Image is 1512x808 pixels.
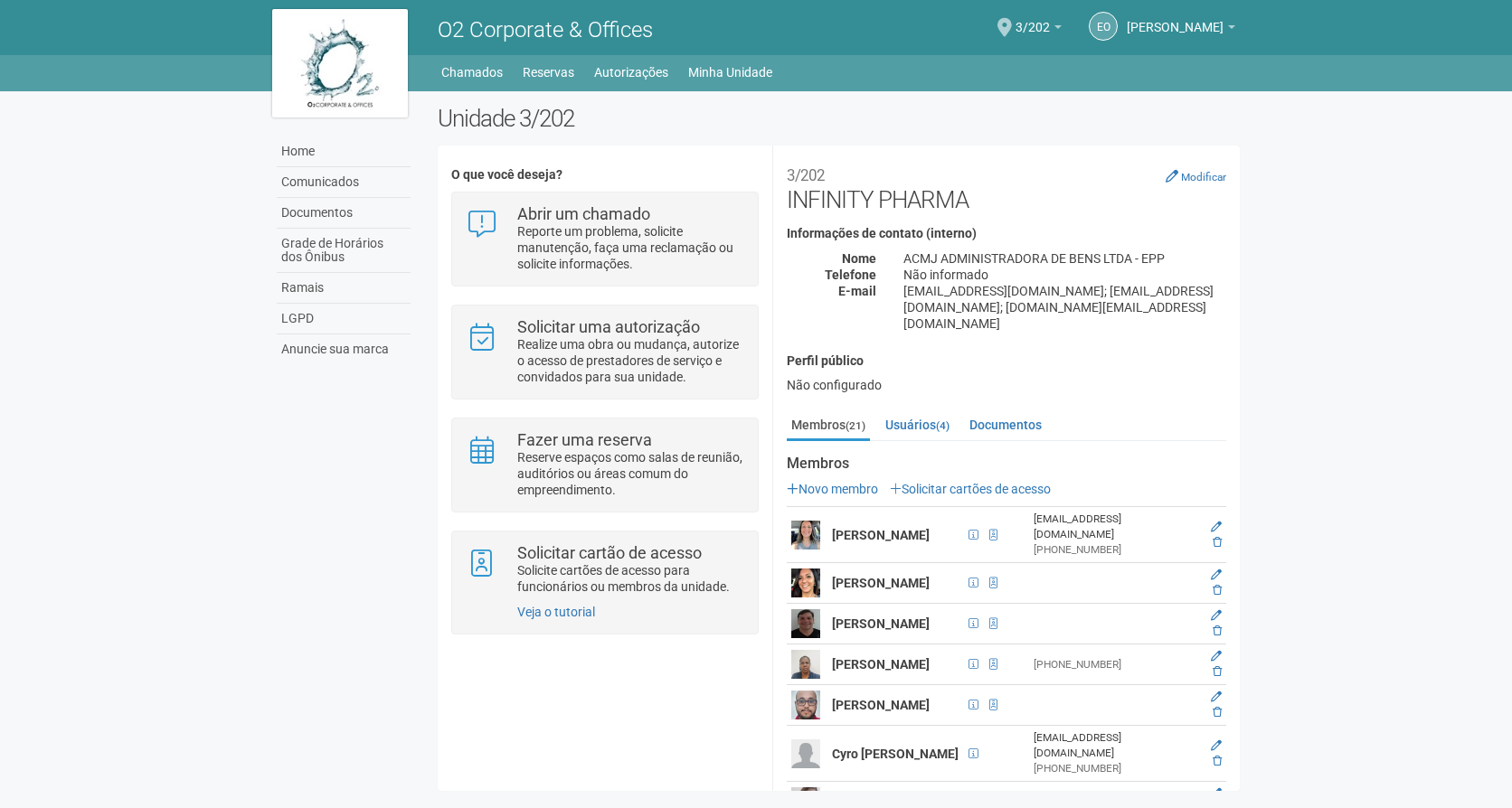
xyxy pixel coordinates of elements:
small: Modificar [1181,171,1226,183]
strong: Solicitar cartão de acesso [517,543,702,562]
p: Solicite cartões de acesso para funcionários ou membros da unidade. [517,562,744,595]
strong: [PERSON_NAME] [832,616,930,631]
img: user.png [791,568,820,597]
a: Documentos [965,411,1046,438]
img: logo.jpg [272,9,408,117]
strong: Fazer uma reserva [517,430,652,449]
a: Autorizações [594,60,668,85]
p: Reporte um problema, solicite manutenção, faça uma reclamação ou solicite informações. [517,223,744,272]
a: Editar membro [1211,650,1222,662]
a: EO [1089,12,1118,41]
h2: Unidade 3/202 [438,105,1240,132]
a: [PERSON_NAME] [1127,23,1235,37]
img: user.png [791,739,820,768]
strong: [PERSON_NAME] [832,528,930,542]
div: [EMAIL_ADDRESS][DOMAIN_NAME]; [EMAIL_ADDRESS][DOMAIN_NAME]; [DOMAIN_NAME][EMAIL_ADDRESS][DOMAIN_N... [890,283,1240,332]
img: user.png [791,691,820,719]
a: Excluir membro [1213,755,1222,767]
span: O2 Corporate & Offices [438,17,653,42]
strong: Telefone [825,268,876,282]
a: Solicitar uma autorização Realize uma obra ou mudança, autorize o acesso de prestadores de serviç... [466,319,743,385]
strong: [PERSON_NAME] [832,657,930,672]
a: LGPD [277,304,411,334]
small: (21) [846,419,865,432]
h2: INFINITY PHARMA [787,159,1226,213]
strong: [PERSON_NAME] [832,698,930,712]
div: Não informado [890,267,1240,283]
div: [EMAIL_ADDRESS][DOMAIN_NAME] [1034,512,1196,542]
a: Anuncie sua marca [277,334,411,364]
div: [EMAIL_ADDRESS][DOMAIN_NAME] [1034,730,1196,761]
a: Home [277,136,411,167]
a: Editar membro [1211,568,1222,581]
div: [PHONE_NUMBER] [1034,542,1196,558]
a: Comunicados [277,167,411,198]
h4: Informações de contato (interno) [787,227,1226,240]
p: Reserve espaços como salas de reunião, auditórios ou áreas comum do empreendimento. [517,449,744,498]
div: Não configurado [787,377,1226,393]
p: Realize uma obra ou mudança, autorize o acesso de prestadores de serviço e convidados para sua un... [517,336,744,385]
a: Abrir um chamado Reporte um problema, solicite manutenção, faça uma reclamação ou solicite inform... [466,206,743,272]
a: Usuários(4) [881,411,954,438]
strong: [PERSON_NAME] [832,576,930,590]
a: Editar membro [1211,691,1222,703]
a: 3/202 [1016,23,1062,37]
a: Grade de Horários dos Ônibus [277,229,411,273]
a: Documentos [277,198,411,229]
strong: Membros [787,456,1226,472]
div: [PHONE_NUMBER] [1034,657,1196,672]
a: Modificar [1166,169,1226,183]
h4: Perfil público [787,354,1226,368]
a: Editar membro [1211,787,1222,800]
a: Solicitar cartões de acesso [890,482,1051,496]
a: Reservas [523,60,574,85]
img: user.png [791,650,820,679]
a: Excluir membro [1213,706,1222,719]
a: Ramais [277,273,411,304]
div: [PHONE_NUMBER] [1034,761,1196,776]
img: user.png [791,521,820,550]
small: 3/202 [787,166,825,184]
a: Editar membro [1211,609,1222,622]
a: Editar membro [1211,739,1222,752]
strong: Abrir um chamado [517,204,650,223]
strong: Cyro [PERSON_NAME] [832,747,959,761]
strong: Solicitar uma autorização [517,317,700,336]
strong: Nome [842,251,876,266]
a: Chamados [441,60,503,85]
a: Membros(21) [787,411,870,441]
small: (4) [936,419,950,432]
a: Novo membro [787,482,878,496]
div: ACMJ ADMINISTRADORA DE BENS LTDA - EPP [890,250,1240,267]
a: Veja o tutorial [517,605,595,619]
a: Editar membro [1211,521,1222,533]
a: Excluir membro [1213,584,1222,597]
a: Fazer uma reserva Reserve espaços como salas de reunião, auditórios ou áreas comum do empreendime... [466,432,743,498]
a: Excluir membro [1213,665,1222,678]
a: Excluir membro [1213,625,1222,637]
img: user.png [791,609,820,638]
span: 3/202 [1016,3,1050,34]
strong: E-mail [838,284,876,298]
a: Excluir membro [1213,536,1222,549]
span: Eduardo Oliveira Ebraico [1127,3,1224,34]
a: Solicitar cartão de acesso Solicite cartões de acesso para funcionários ou membros da unidade. [466,545,743,595]
h4: O que você deseja? [451,168,758,182]
a: Minha Unidade [688,60,772,85]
